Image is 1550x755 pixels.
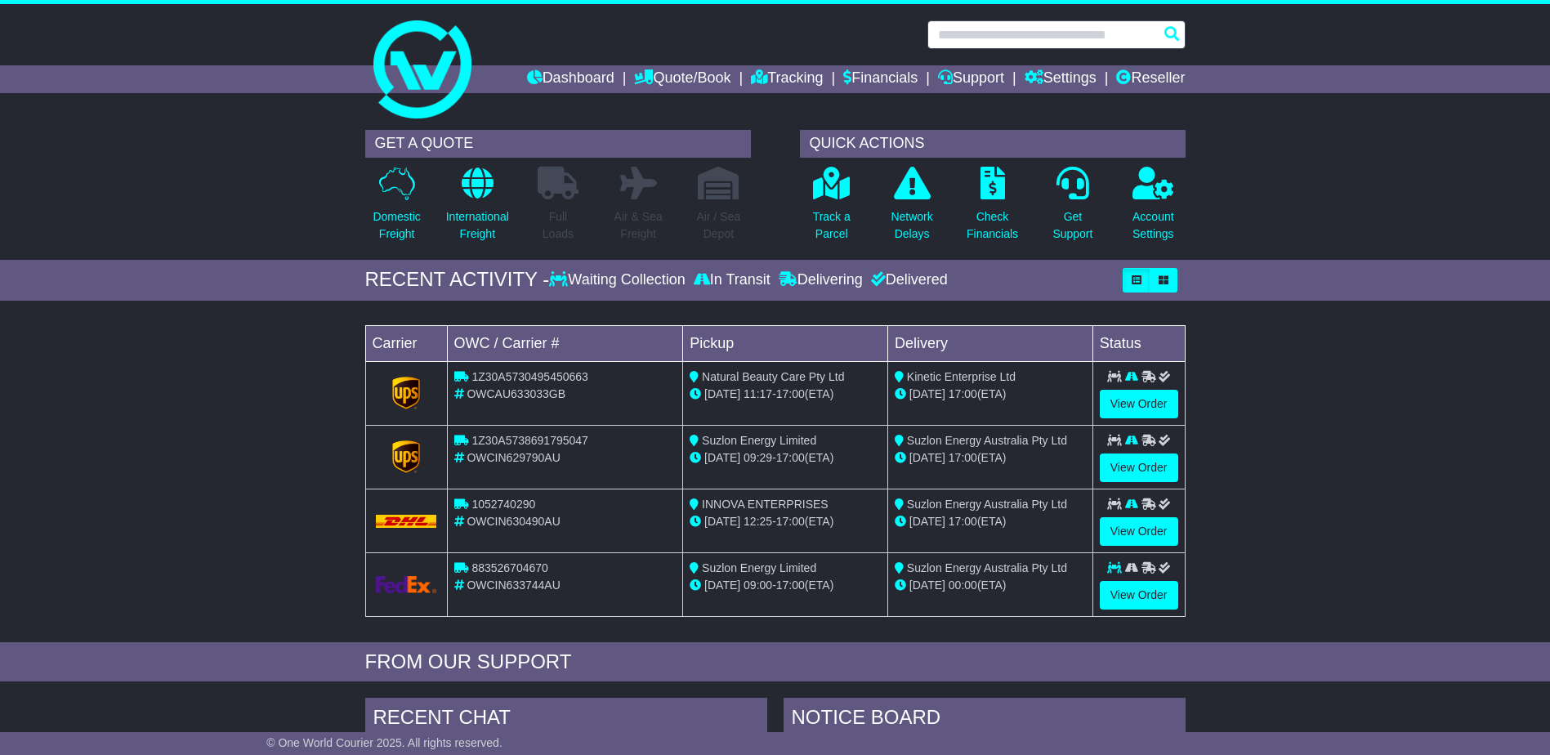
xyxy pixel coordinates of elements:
[776,579,805,592] span: 17:00
[527,65,614,93] a: Dashboard
[751,65,823,93] a: Tracking
[376,515,437,528] img: DHL.png
[690,513,881,530] div: - (ETA)
[446,208,509,243] p: International Freight
[392,440,420,473] img: GetCarrierServiceLogo
[1100,581,1178,610] a: View Order
[549,271,689,289] div: Waiting Collection
[702,498,829,511] span: INNOVA ENTERPRISES
[966,166,1019,252] a: CheckFinancials
[1052,208,1092,243] p: Get Support
[1132,166,1175,252] a: AccountSettings
[704,579,740,592] span: [DATE]
[392,377,420,409] img: GetCarrierServiceLogo
[895,449,1086,467] div: (ETA)
[907,434,1067,447] span: Suzlon Energy Australia Pty Ltd
[471,434,587,447] span: 1Z30A5738691795047
[690,271,775,289] div: In Transit
[895,577,1086,594] div: (ETA)
[1092,325,1185,361] td: Status
[365,268,550,292] div: RECENT ACTIVITY -
[890,166,933,252] a: NetworkDelays
[1100,453,1178,482] a: View Order
[776,387,805,400] span: 17:00
[776,515,805,528] span: 17:00
[704,387,740,400] span: [DATE]
[690,449,881,467] div: - (ETA)
[949,515,977,528] span: 17:00
[690,577,881,594] div: - (ETA)
[800,130,1186,158] div: QUICK ACTIONS
[949,451,977,464] span: 17:00
[690,386,881,403] div: - (ETA)
[1116,65,1185,93] a: Reseller
[907,370,1016,383] span: Kinetic Enterprise Ltd
[744,387,772,400] span: 11:17
[634,65,730,93] a: Quote/Book
[812,166,851,252] a: Track aParcel
[373,208,420,243] p: Domestic Freight
[938,65,1004,93] a: Support
[266,736,503,749] span: © One World Courier 2025. All rights reserved.
[744,515,772,528] span: 12:25
[867,271,948,289] div: Delivered
[744,451,772,464] span: 09:29
[447,325,683,361] td: OWC / Carrier #
[775,271,867,289] div: Delivering
[813,208,851,243] p: Track a Parcel
[372,166,421,252] a: DomesticFreight
[776,451,805,464] span: 17:00
[471,561,547,574] span: 883526704670
[702,370,844,383] span: Natural Beauty Care Pty Ltd
[909,387,945,400] span: [DATE]
[704,451,740,464] span: [DATE]
[909,515,945,528] span: [DATE]
[376,576,437,593] img: GetCarrierServiceLogo
[895,513,1086,530] div: (ETA)
[1132,208,1174,243] p: Account Settings
[467,387,565,400] span: OWCAU633033GB
[697,208,741,243] p: Air / Sea Depot
[538,208,578,243] p: Full Loads
[887,325,1092,361] td: Delivery
[1052,166,1093,252] a: GetSupport
[702,561,816,574] span: Suzlon Energy Limited
[471,498,535,511] span: 1052740290
[365,698,767,742] div: RECENT CHAT
[1025,65,1097,93] a: Settings
[907,498,1067,511] span: Suzlon Energy Australia Pty Ltd
[744,579,772,592] span: 09:00
[907,561,1067,574] span: Suzlon Energy Australia Pty Ltd
[949,579,977,592] span: 00:00
[365,130,751,158] div: GET A QUOTE
[467,451,560,464] span: OWCIN629790AU
[909,579,945,592] span: [DATE]
[1100,390,1178,418] a: View Order
[467,579,560,592] span: OWCIN633744AU
[909,451,945,464] span: [DATE]
[614,208,663,243] p: Air & Sea Freight
[467,515,560,528] span: OWCIN630490AU
[445,166,510,252] a: InternationalFreight
[784,698,1186,742] div: NOTICE BOARD
[967,208,1018,243] p: Check Financials
[365,325,447,361] td: Carrier
[1100,517,1178,546] a: View Order
[891,208,932,243] p: Network Delays
[683,325,888,361] td: Pickup
[843,65,918,93] a: Financials
[702,434,816,447] span: Suzlon Energy Limited
[365,650,1186,674] div: FROM OUR SUPPORT
[471,370,587,383] span: 1Z30A5730495450663
[949,387,977,400] span: 17:00
[895,386,1086,403] div: (ETA)
[704,515,740,528] span: [DATE]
